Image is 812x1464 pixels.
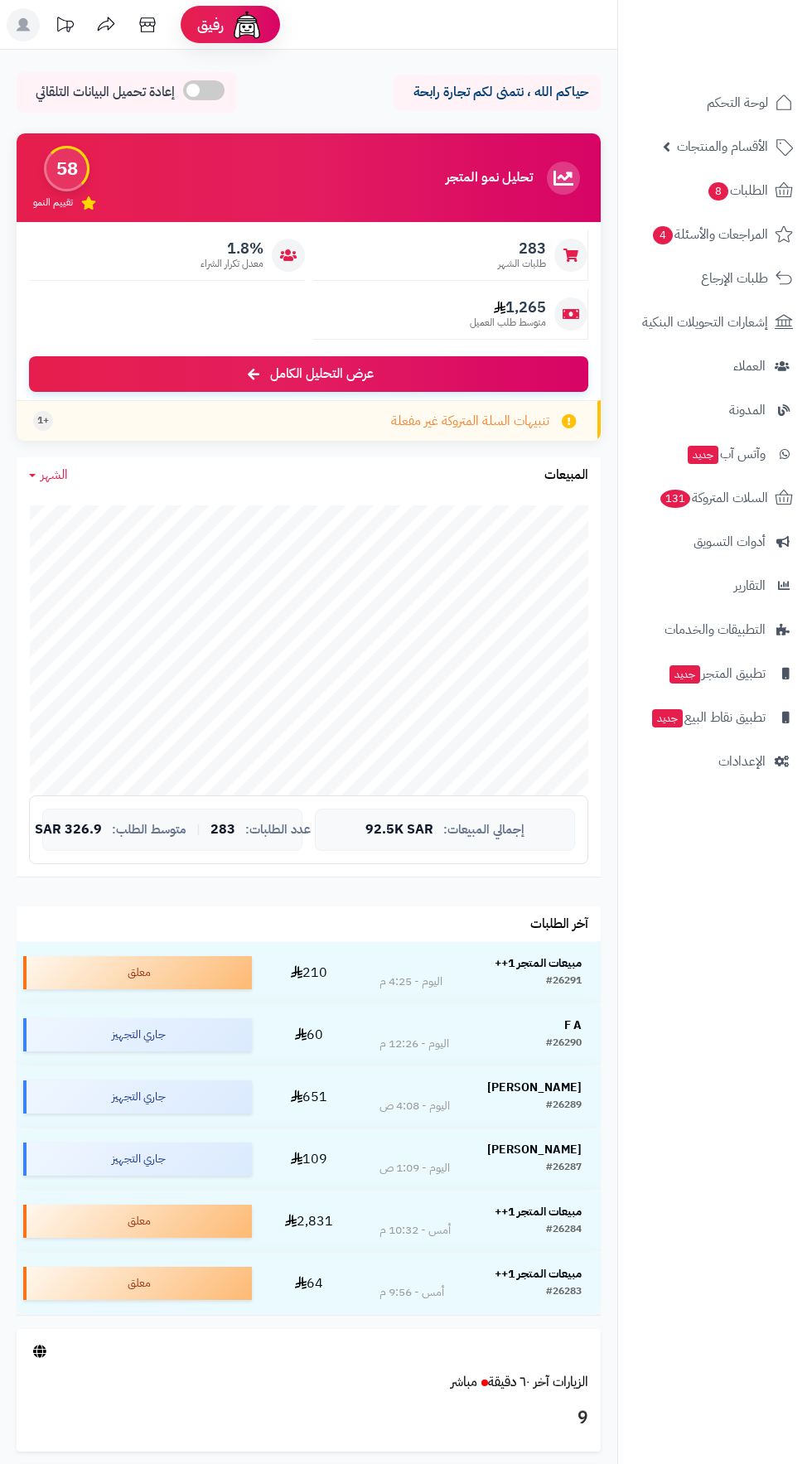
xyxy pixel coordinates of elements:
[270,365,374,384] span: عرض التحليل الكامل
[546,1160,582,1177] div: #26287
[718,750,766,773] span: الإعدادات
[530,917,588,932] h3: آخر الطلبات
[379,974,442,990] div: اليوم - 4:25 م
[642,311,768,334] span: إشعارات التحويلات البنكية
[196,824,201,836] span: |
[546,1222,582,1239] div: #26284
[628,478,802,518] a: السلات المتروكة131
[707,179,768,202] span: الطلبات
[669,665,700,684] span: جديد
[259,942,360,1003] td: 210
[659,489,691,509] span: 131
[29,1404,588,1433] h3: 9
[544,468,588,483] h3: المبيعات
[628,258,802,298] a: طلبات الإرجاع
[665,618,766,641] span: التطبيقات والخدمات
[451,1372,477,1392] small: مباشر
[707,91,768,114] span: لوحة التحكم
[201,239,263,258] span: 1.8%
[628,742,802,781] a: الإعدادات
[112,823,186,837] span: متوسط الطلب:
[259,1253,360,1314] td: 64
[694,530,766,553] span: أدوات التسويق
[546,974,582,990] div: #26291
[197,15,224,35] span: رفيق
[487,1079,582,1096] strong: [PERSON_NAME]
[379,1098,450,1114] div: اليوم - 4:08 ص
[733,355,766,378] span: العملاء
[33,196,73,210] span: تقييم النمو
[487,1141,582,1158] strong: [PERSON_NAME]
[41,465,68,485] span: الشهر
[628,83,802,123] a: لوحة التحكم
[686,442,766,466] span: وآتس آب
[651,223,768,246] span: المراجعات والأسئلة
[708,181,729,201] span: 8
[365,823,433,838] span: 92.5K SAR
[495,1265,582,1283] strong: مبيعات المتجر 1++
[498,257,546,271] span: طلبات الشهر
[650,706,766,729] span: تطبيق نقاط البيع
[659,486,768,510] span: السلات المتروكة
[23,1267,252,1300] div: معلق
[446,171,533,186] h3: تحليل نمو المتجر
[23,1205,252,1238] div: معلق
[546,1036,582,1052] div: #26290
[443,823,524,837] span: إجمالي المبيعات:
[23,1080,252,1114] div: جاري التجهيز
[628,302,802,342] a: إشعارات التحويلات البنكية
[652,709,683,727] span: جديد
[379,1160,450,1177] div: اليوم - 1:09 ص
[628,215,802,254] a: المراجعات والأسئلة4
[668,662,766,685] span: تطبيق المتجر
[498,239,546,258] span: 283
[37,413,49,428] span: +1
[36,83,175,102] span: إعادة تحميل البيانات التلقائي
[628,434,802,474] a: وآتس آبجديد
[259,1004,360,1065] td: 60
[628,698,802,737] a: تطبيق نقاط البيعجديد
[628,522,802,562] a: أدوات التسويق
[451,1372,588,1392] a: الزيارات آخر ٦٠ دقيقةمباشر
[391,412,549,431] span: تنبيهات السلة المتروكة غير مفعلة
[729,399,766,422] span: المدونة
[688,446,718,464] span: جديد
[259,1066,360,1128] td: 651
[699,12,796,47] img: logo-2.png
[734,574,766,597] span: التقارير
[406,83,588,102] p: حياكم الله ، نتمنى لكم تجارة رابحة
[546,1284,582,1301] div: #26283
[470,316,546,330] span: متوسط طلب العميل
[495,954,582,972] strong: مبيعات المتجر 1++
[628,610,802,650] a: التطبيقات والخدمات
[259,1191,360,1252] td: 2,831
[495,1203,582,1220] strong: مبيعات المتجر 1++
[23,1143,252,1176] div: جاري التجهيز
[230,8,263,41] img: ai-face.png
[628,390,802,430] a: المدونة
[628,654,802,693] a: تطبيق المتجرجديد
[470,298,546,316] span: 1,265
[245,823,311,837] span: عدد الطلبات:
[29,356,588,392] a: عرض التحليل الكامل
[23,956,252,989] div: معلق
[628,566,802,606] a: التقارير
[564,1017,582,1034] strong: F A
[546,1098,582,1114] div: #26289
[701,267,768,290] span: طلبات الإرجاع
[379,1284,444,1301] div: أمس - 9:56 م
[628,171,802,210] a: الطلبات8
[29,466,68,485] a: الشهر
[652,225,674,245] span: 4
[628,346,802,386] a: العملاء
[677,135,768,158] span: الأقسام والمنتجات
[379,1036,449,1052] div: اليوم - 12:26 م
[23,1018,252,1051] div: جاري التجهيز
[210,823,235,838] span: 283
[259,1128,360,1190] td: 109
[379,1222,451,1239] div: أمس - 10:32 م
[44,8,85,46] a: تحديثات المنصة
[201,257,263,271] span: معدل تكرار الشراء
[35,823,102,838] span: 326.9 SAR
